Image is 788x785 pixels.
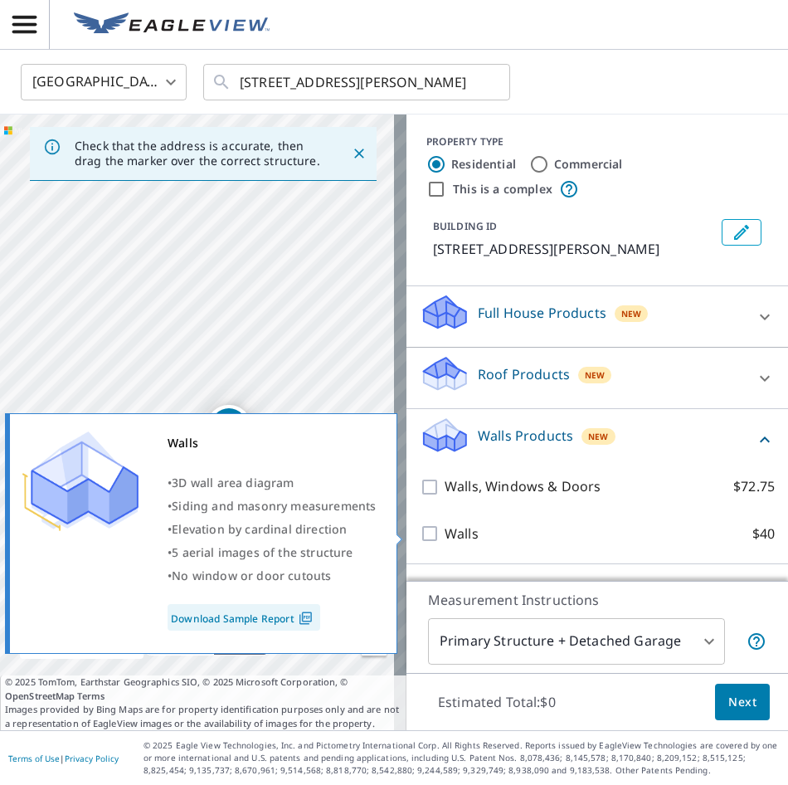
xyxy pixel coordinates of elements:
[728,692,756,713] span: Next
[433,239,715,259] p: [STREET_ADDRESS][PERSON_NAME]
[722,219,761,246] button: Edit building 1
[168,518,376,541] div: •
[65,753,119,764] a: Privacy Policy
[747,631,766,651] span: Your report will include the primary structure and a detached garage if one exists.
[172,498,376,514] span: Siding and masonry measurements
[554,156,623,173] label: Commercial
[168,495,376,518] div: •
[172,568,331,583] span: No window or door cutouts
[294,611,317,626] img: Pdf Icon
[77,690,105,702] a: Terms
[64,2,280,47] a: EV Logo
[420,293,775,340] div: Full House ProductsNew
[453,181,552,197] label: This is a complex
[733,476,775,497] p: $72.75
[478,426,573,446] p: Walls Products
[8,753,60,764] a: Terms of Use
[22,432,139,531] img: Premium
[143,739,780,777] p: © 2025 Eagle View Technologies, Inc. and Pictometry International Corp. All Rights Reserved. Repo...
[168,604,320,631] a: Download Sample Report
[478,303,606,323] p: Full House Products
[75,139,322,168] p: Check that the address is accurate, then drag the marker over the correct structure.
[445,524,479,544] p: Walls
[428,590,766,610] p: Measurement Instructions
[433,219,497,233] p: BUILDING ID
[5,690,75,702] a: OpenStreetMap
[168,541,376,564] div: •
[420,354,775,402] div: Roof ProductsNew
[585,368,606,382] span: New
[426,134,768,149] div: PROPERTY TYPE
[5,675,401,703] span: © 2025 TomTom, Earthstar Geographics SIO, © 2025 Microsoft Corporation, ©
[74,12,270,37] img: EV Logo
[8,753,119,763] p: |
[168,564,376,588] div: •
[451,156,516,173] label: Residential
[621,307,642,320] span: New
[478,364,570,384] p: Roof Products
[588,430,609,443] span: New
[172,544,353,560] span: 5 aerial images of the structure
[445,476,601,497] p: Walls, Windows & Doors
[207,405,251,456] div: Dropped pin, building 1, Residential property, 36 9 AVE E BROOKS AB T1R0N4
[21,59,187,105] div: [GEOGRAPHIC_DATA]
[715,684,770,721] button: Next
[420,416,775,463] div: Walls ProductsNew
[425,684,569,720] p: Estimated Total: $0
[348,143,370,164] button: Close
[428,618,725,665] div: Primary Structure + Detached Garage
[172,521,347,537] span: Elevation by cardinal direction
[240,59,476,105] input: Search by address or latitude-longitude
[168,471,376,495] div: •
[168,432,376,455] div: Walls
[752,524,775,544] p: $40
[172,475,294,490] span: 3D wall area diagram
